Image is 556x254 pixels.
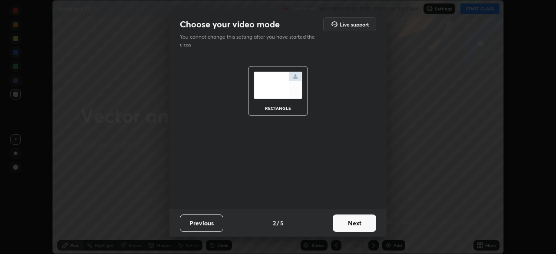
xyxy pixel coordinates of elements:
[273,218,276,228] h4: 2
[180,214,223,232] button: Previous
[180,19,280,30] h2: Choose your video mode
[180,33,321,49] p: You cannot change this setting after you have started the class
[340,22,369,27] h5: Live support
[277,218,279,228] h4: /
[254,72,302,99] img: normalScreenIcon.ae25ed63.svg
[333,214,376,232] button: Next
[261,106,295,110] div: rectangle
[280,218,284,228] h4: 5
